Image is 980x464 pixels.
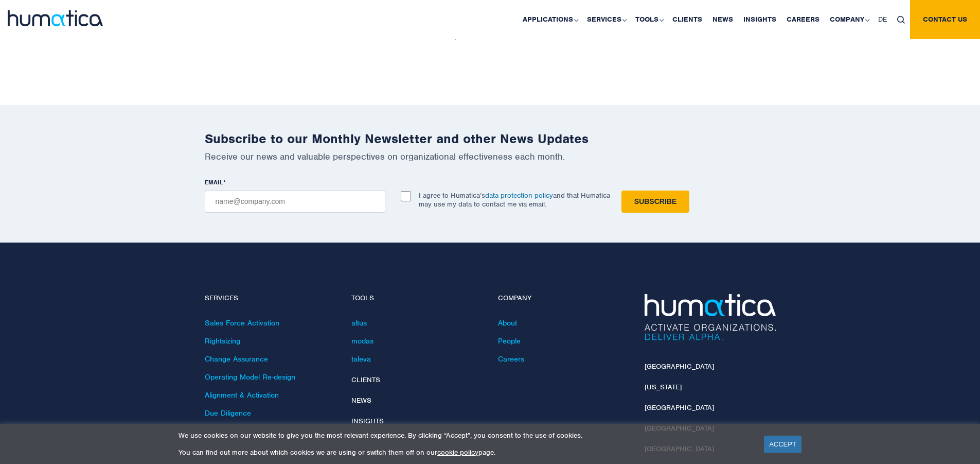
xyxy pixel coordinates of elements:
p: We use cookies on our website to give you the most relevant experience. By clicking “Accept”, you... [179,431,751,440]
a: Due Diligence [205,408,251,418]
a: altus [351,318,367,328]
a: Clients [351,375,380,384]
a: Careers [498,354,524,364]
a: cookie policy [437,448,478,457]
span: EMAIL [205,178,223,186]
a: Change Assurance [205,354,268,364]
input: I agree to Humatica’sdata protection policyand that Humatica may use my data to contact me via em... [401,191,411,201]
a: modas [351,336,373,346]
span: DE [878,15,887,24]
h2: Subscribe to our Monthly Newsletter and other News Updates [205,131,776,147]
p: Receive our news and valuable perspectives on organizational effectiveness each month. [205,151,776,162]
a: [GEOGRAPHIC_DATA] [645,362,714,371]
a: data protection policy [485,191,553,200]
input: Subscribe [621,191,689,213]
a: Rightsizing [205,336,240,346]
h4: Company [498,294,629,303]
a: Operating Model Re-design [205,372,295,382]
a: ACCEPT [764,436,801,453]
img: Humatica [645,294,776,340]
a: [US_STATE] [645,383,682,391]
img: search_icon [897,16,905,24]
img: logo [8,10,103,26]
a: taleva [351,354,371,364]
a: About [498,318,517,328]
input: name@company.com [205,191,385,213]
a: [GEOGRAPHIC_DATA] [645,403,714,412]
a: Insights [351,417,384,425]
p: I agree to Humatica’s and that Humatica may use my data to contact me via email. [419,191,610,209]
h4: Services [205,294,336,303]
a: Alignment & Activation [205,390,279,400]
a: Sales Force Activation [205,318,279,328]
p: You can find out more about which cookies we are using or switch them off on our page. [179,448,751,457]
a: News [351,396,371,405]
a: People [498,336,521,346]
h4: Tools [351,294,483,303]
